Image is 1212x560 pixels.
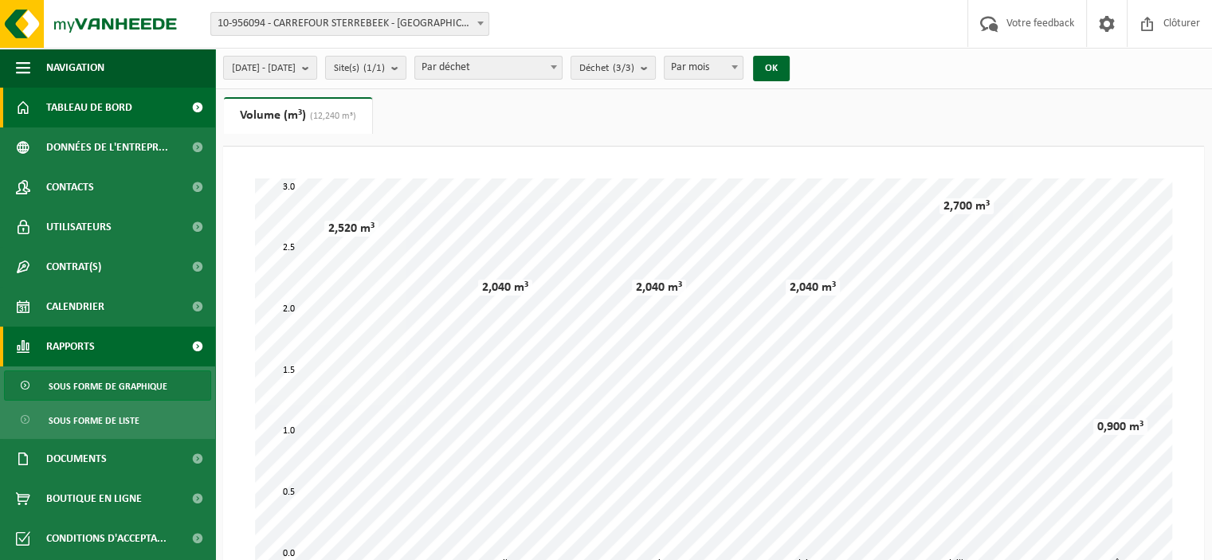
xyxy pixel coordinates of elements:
span: Sous forme de graphique [49,371,167,401]
a: Sous forme de liste [4,405,211,435]
span: Site(s) [334,57,385,80]
span: (12,240 m³) [306,112,356,121]
a: Volume (m³) [224,97,372,134]
span: Rapports [46,327,95,366]
button: Site(s)(1/1) [325,56,406,80]
span: Par déchet [414,56,563,80]
span: Par déchet [415,57,562,79]
span: Déchet [579,57,634,80]
span: Utilisateurs [46,207,112,247]
div: 2,040 m³ [478,280,532,296]
div: 2,520 m³ [324,221,379,237]
count: (1/1) [363,63,385,73]
span: Contrat(s) [46,247,101,287]
span: Contacts [46,167,94,207]
span: Documents [46,439,107,479]
span: Calendrier [46,287,104,327]
button: Déchet(3/3) [571,56,656,80]
button: OK [753,56,790,81]
span: Tableau de bord [46,88,132,127]
div: 2,700 m³ [939,198,994,214]
span: Par mois [664,56,743,80]
span: Conditions d'accepta... [46,519,167,558]
button: [DATE] - [DATE] [223,56,317,80]
div: 0,900 m³ [1093,419,1147,435]
span: 10-956094 - CARREFOUR STERREBEEK - STERREBEEK [211,13,488,35]
span: 10-956094 - CARREFOUR STERREBEEK - STERREBEEK [210,12,489,36]
div: 2,040 m³ [632,280,686,296]
a: Sous forme de graphique [4,370,211,401]
span: Sous forme de liste [49,405,139,436]
div: 2,040 m³ [786,280,840,296]
span: Navigation [46,48,104,88]
span: Boutique en ligne [46,479,142,519]
span: Par mois [665,57,743,79]
span: Données de l'entrepr... [46,127,168,167]
span: [DATE] - [DATE] [232,57,296,80]
count: (3/3) [613,63,634,73]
